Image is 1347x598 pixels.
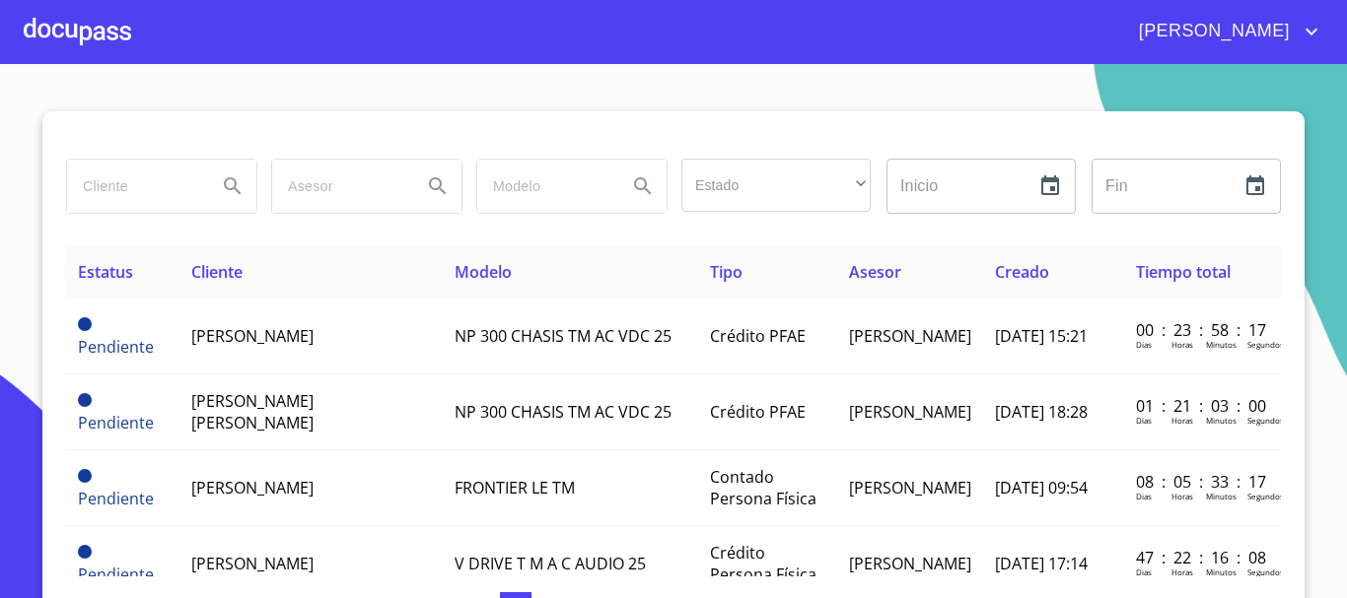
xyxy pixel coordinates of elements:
span: Modelo [455,261,512,283]
p: Horas [1171,491,1193,501]
span: Crédito PFAE [710,325,806,347]
span: [DATE] 15:21 [995,325,1088,347]
span: [DATE] 18:28 [995,401,1088,423]
div: ​ [681,159,871,212]
span: FRONTIER LE TM [455,477,575,498]
span: Pendiente [78,393,92,407]
span: [PERSON_NAME] [191,325,314,347]
span: Cliente [191,261,243,283]
p: Minutos [1206,339,1237,350]
span: NP 300 CHASIS TM AC VDC 25 [455,325,672,347]
span: Creado [995,261,1049,283]
span: [PERSON_NAME] [849,325,971,347]
span: [PERSON_NAME] [849,553,971,574]
span: Pendiente [78,488,154,509]
span: [DATE] 17:14 [995,553,1088,574]
span: NP 300 CHASIS TM AC VDC 25 [455,401,672,423]
span: Tiempo total [1136,261,1231,283]
span: Contado Persona Física [710,466,816,509]
button: Search [619,163,667,210]
span: [PERSON_NAME] [1124,16,1300,47]
p: 08 : 05 : 33 : 17 [1136,471,1269,493]
span: [PERSON_NAME] [PERSON_NAME] [191,390,314,433]
span: [DATE] 09:54 [995,477,1088,498]
span: Pendiente [78,317,92,331]
span: Tipo [710,261,743,283]
input: search [272,160,406,213]
p: Dias [1136,415,1152,426]
p: Segundos [1247,491,1284,501]
p: 00 : 23 : 58 : 17 [1136,319,1269,341]
button: Search [414,163,461,210]
span: Pendiente [78,336,154,358]
span: [PERSON_NAME] [849,477,971,498]
span: Pendiente [78,545,92,559]
p: Minutos [1206,415,1237,426]
span: Pendiente [78,469,92,483]
p: 01 : 21 : 03 : 00 [1136,395,1269,417]
span: Pendiente [78,412,154,433]
span: Asesor [849,261,901,283]
p: Dias [1136,566,1152,577]
p: Segundos [1247,415,1284,426]
p: 47 : 22 : 16 : 08 [1136,547,1269,568]
p: Dias [1136,339,1152,350]
button: account of current user [1124,16,1323,47]
p: Minutos [1206,566,1237,577]
p: Segundos [1247,566,1284,577]
span: V DRIVE T M A C AUDIO 25 [455,553,646,574]
p: Dias [1136,491,1152,501]
span: Estatus [78,261,133,283]
span: [PERSON_NAME] [849,401,971,423]
span: [PERSON_NAME] [191,553,314,574]
input: search [477,160,611,213]
button: Search [209,163,256,210]
p: Horas [1171,566,1193,577]
span: Crédito PFAE [710,401,806,423]
span: [PERSON_NAME] [191,477,314,498]
p: Horas [1171,415,1193,426]
p: Minutos [1206,491,1237,501]
p: Horas [1171,339,1193,350]
p: Segundos [1247,339,1284,350]
span: Crédito Persona Física [710,542,816,585]
span: Pendiente [78,564,154,585]
input: search [67,160,201,213]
